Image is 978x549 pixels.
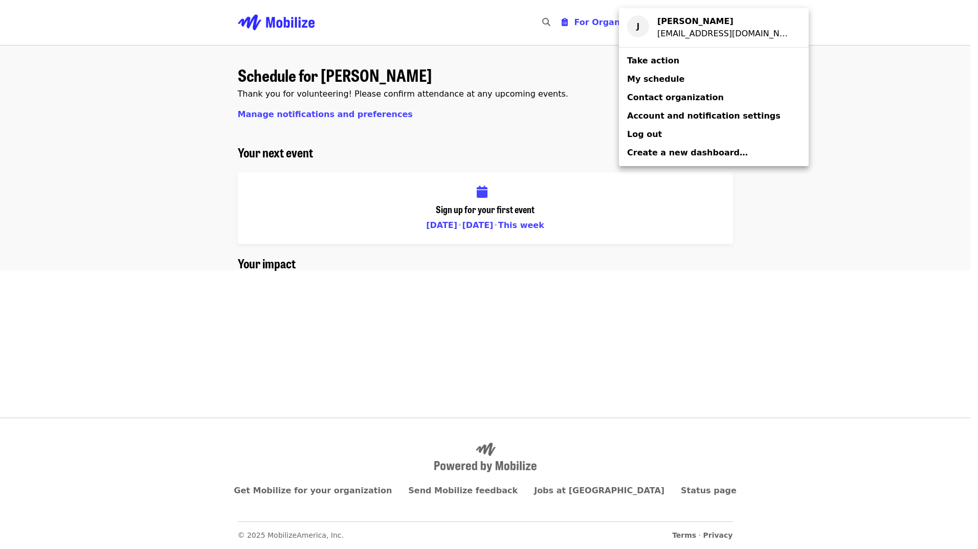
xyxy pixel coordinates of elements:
[657,28,792,40] div: levensrentalproperties@gmail.com
[619,70,809,88] a: My schedule
[627,111,781,121] span: Account and notification settings
[627,148,748,157] span: Create a new dashboard…
[627,15,649,37] div: J
[627,129,662,139] span: Log out
[619,52,809,70] a: Take action
[627,74,684,84] span: My schedule
[619,125,809,144] a: Log out
[619,144,809,162] a: Create a new dashboard…
[619,88,809,107] a: Contact organization
[627,93,724,102] span: Contact organization
[657,16,733,26] strong: [PERSON_NAME]
[627,56,679,65] span: Take action
[619,12,809,43] a: J[PERSON_NAME][EMAIL_ADDRESS][DOMAIN_NAME]
[657,15,792,28] div: Jennifer
[619,107,809,125] a: Account and notification settings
